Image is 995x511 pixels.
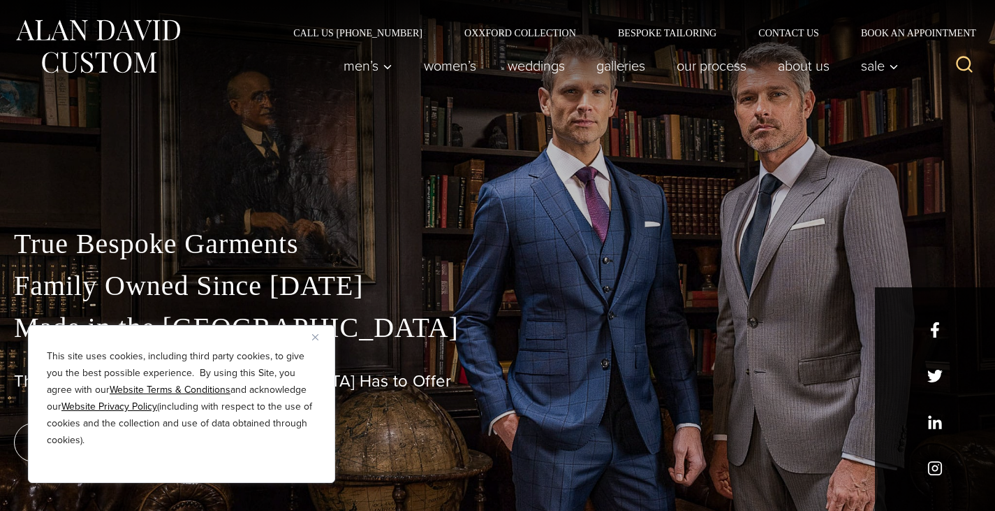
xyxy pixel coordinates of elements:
[312,334,318,340] img: Close
[272,28,443,38] a: Call Us [PHONE_NUMBER]
[861,59,899,73] span: Sale
[762,52,846,80] a: About Us
[14,371,981,391] h1: The Best Custom Suits [GEOGRAPHIC_DATA] Has to Offer
[840,28,981,38] a: Book an Appointment
[14,223,981,349] p: True Bespoke Garments Family Owned Since [DATE] Made in the [GEOGRAPHIC_DATA]
[272,28,981,38] nav: Secondary Navigation
[312,329,329,345] button: Close
[492,52,581,80] a: weddings
[948,49,981,82] button: View Search Form
[443,28,597,38] a: Oxxford Collection
[61,399,157,414] a: Website Privacy Policy
[344,59,392,73] span: Men’s
[14,423,209,462] a: book an appointment
[47,348,316,449] p: This site uses cookies, including third party cookies, to give you the best possible experience. ...
[737,28,840,38] a: Contact Us
[408,52,492,80] a: Women’s
[110,382,230,397] a: Website Terms & Conditions
[14,15,182,78] img: Alan David Custom
[581,52,661,80] a: Galleries
[661,52,762,80] a: Our Process
[328,52,906,80] nav: Primary Navigation
[597,28,737,38] a: Bespoke Tailoring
